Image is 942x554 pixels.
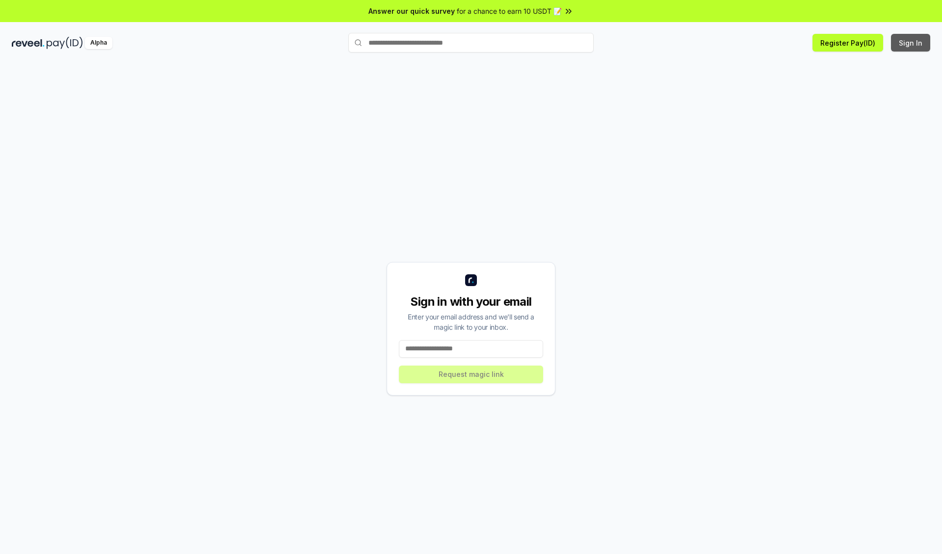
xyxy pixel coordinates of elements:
[891,34,930,52] button: Sign In
[812,34,883,52] button: Register Pay(ID)
[47,37,83,49] img: pay_id
[465,274,477,286] img: logo_small
[399,312,543,332] div: Enter your email address and we’ll send a magic link to your inbox.
[399,294,543,310] div: Sign in with your email
[368,6,455,16] span: Answer our quick survey
[12,37,45,49] img: reveel_dark
[85,37,112,49] div: Alpha
[457,6,562,16] span: for a chance to earn 10 USDT 📝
